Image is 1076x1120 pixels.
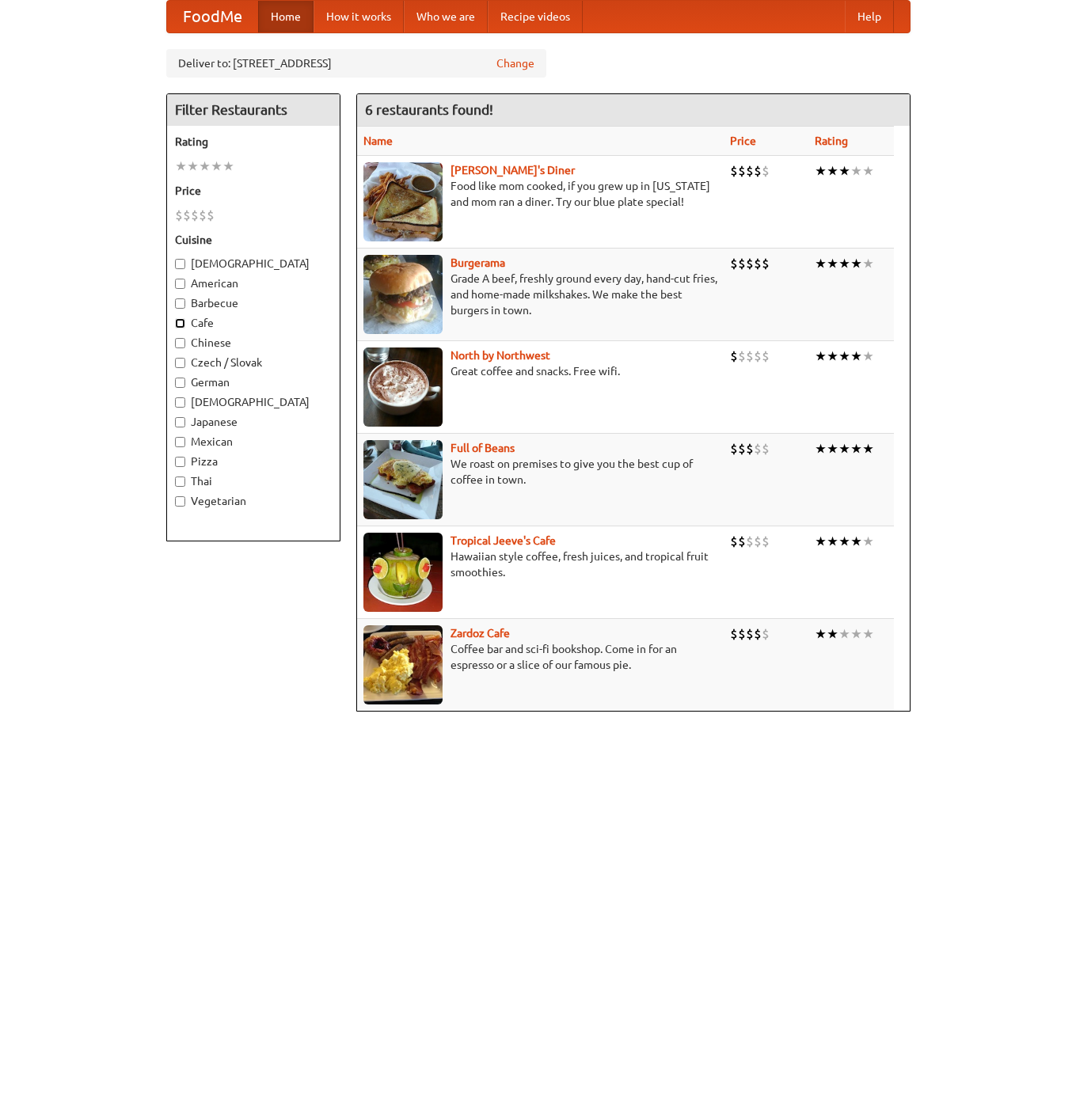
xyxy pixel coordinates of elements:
[862,625,874,643] li: ★
[827,162,838,180] li: ★
[730,440,738,457] li: $
[862,440,874,457] li: ★
[862,347,874,365] li: ★
[850,625,862,643] li: ★
[363,347,443,427] img: north.jpg
[363,178,717,210] p: Food like mom cooked, if you grew up in [US_STATE] and mom ran a diner. Try our blue plate special!
[850,440,862,457] li: ★
[815,255,827,272] li: ★
[365,102,493,117] ng-pluralize: 6 restaurants found!
[762,255,770,272] li: $
[175,454,332,469] label: Pizza
[175,338,185,348] input: Chinese
[827,347,838,365] li: ★
[175,134,332,150] h5: Rating
[754,347,762,365] li: $
[363,440,443,519] img: beans.jpg
[754,162,762,180] li: $
[363,625,443,704] img: zardoz.jpg
[363,271,717,318] p: Grade A beef, freshly ground every day, hand-cut fries, and home-made milkshakes. We make the bes...
[850,255,862,272] li: ★
[746,533,754,550] li: $
[175,476,185,487] input: Thai
[175,232,332,248] h5: Cuisine
[738,347,746,365] li: $
[738,440,746,457] li: $
[363,162,443,241] img: sallys.jpg
[754,625,762,643] li: $
[175,207,183,224] li: $
[815,347,827,365] li: ★
[167,1,258,32] a: FoodMe
[175,259,185,269] input: [DEMOGRAPHIC_DATA]
[738,533,746,550] li: $
[314,1,404,32] a: How it works
[754,440,762,457] li: $
[815,533,827,550] li: ★
[862,255,874,272] li: ★
[175,295,332,311] label: Barbecue
[762,162,770,180] li: $
[363,363,717,379] p: Great coffee and snacks. Free wifi.
[451,256,505,269] a: Burgerama
[738,255,746,272] li: $
[827,255,838,272] li: ★
[258,1,314,32] a: Home
[838,625,850,643] li: ★
[451,627,510,640] b: Zardoz Cafe
[363,456,717,488] p: We roast on premises to give you the best cup of coffee in town.
[175,355,332,370] label: Czech / Slovak
[175,275,332,291] label: American
[496,55,534,71] a: Change
[187,158,199,175] li: ★
[730,347,738,365] li: $
[762,625,770,643] li: $
[738,625,746,643] li: $
[175,279,185,289] input: American
[451,164,575,177] a: [PERSON_NAME]'s Diner
[746,625,754,643] li: $
[815,135,848,147] a: Rating
[451,442,515,454] a: Full of Beans
[199,207,207,224] li: $
[838,347,850,365] li: ★
[815,625,827,643] li: ★
[451,534,556,547] b: Tropical Jeeve's Cafe
[175,394,332,410] label: [DEMOGRAPHIC_DATA]
[175,414,332,430] label: Japanese
[746,162,754,180] li: $
[815,440,827,457] li: ★
[827,625,838,643] li: ★
[746,347,754,365] li: $
[838,255,850,272] li: ★
[754,255,762,272] li: $
[827,440,838,457] li: ★
[363,533,443,612] img: jeeves.jpg
[363,641,717,673] p: Coffee bar and sci-fi bookshop. Come in for an espresso or a slice of our famous pie.
[363,549,717,580] p: Hawaiian style coffee, fresh juices, and tropical fruit smoothies.
[862,533,874,550] li: ★
[175,473,332,489] label: Thai
[738,162,746,180] li: $
[175,496,185,507] input: Vegetarian
[175,358,185,368] input: Czech / Slovak
[183,207,191,224] li: $
[175,183,332,199] h5: Price
[762,533,770,550] li: $
[838,162,850,180] li: ★
[838,440,850,457] li: ★
[730,533,738,550] li: $
[845,1,894,32] a: Help
[746,440,754,457] li: $
[850,347,862,365] li: ★
[451,349,550,362] b: North by Northwest
[175,374,332,390] label: German
[815,162,827,180] li: ★
[207,207,215,224] li: $
[175,158,187,175] li: ★
[838,533,850,550] li: ★
[167,94,340,126] h4: Filter Restaurants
